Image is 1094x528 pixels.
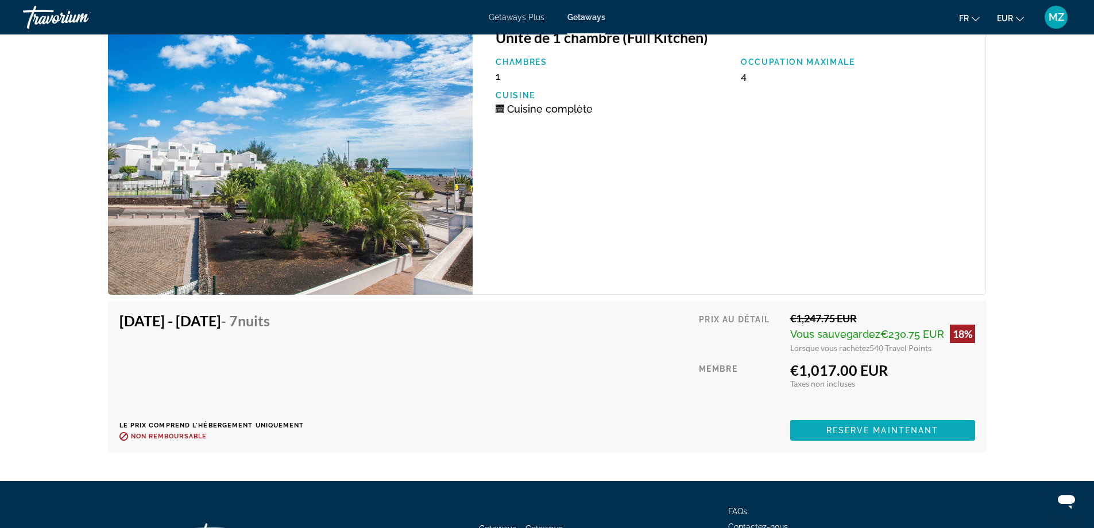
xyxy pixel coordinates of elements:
button: Reserve maintenant [790,420,975,441]
h3: Unité de 1 chambre (Full Kitchen) [496,29,974,46]
span: MZ [1049,11,1064,23]
p: Cuisine [496,91,729,100]
button: User Menu [1041,5,1071,29]
span: Lorsque vous rachetez [790,343,869,353]
div: €1,017.00 EUR [790,361,975,379]
span: Cuisine complète [507,103,593,115]
p: Chambres [496,57,729,67]
div: Prix au détail [699,312,782,353]
h4: [DATE] - [DATE] [119,312,296,329]
span: Non remboursable [131,433,207,440]
a: Getaways [567,13,605,22]
button: Change language [959,10,980,26]
a: Getaways Plus [489,13,544,22]
div: 18% [950,325,975,343]
span: 1 [496,70,500,82]
a: Travorium [23,2,138,32]
button: Change currency [997,10,1024,26]
div: Membre [699,361,782,411]
a: FAQs [728,507,747,516]
img: RQ91O01X.jpg [108,17,473,295]
span: EUR [997,14,1013,23]
iframe: Bouton de lancement de la fenêtre de messagerie [1048,482,1085,519]
span: Vous sauvegardez [790,328,880,340]
p: Le prix comprend l'hébergement uniquement [119,422,304,429]
span: 540 Travel Points [869,343,931,353]
span: nuits [238,312,270,329]
p: Occupation maximale [741,57,975,67]
div: €1,247.75 EUR [790,312,975,325]
span: €230.75 EUR [880,328,944,340]
span: Taxes non incluses [790,379,855,388]
span: - 7 [221,312,270,329]
span: Reserve maintenant [826,426,939,435]
span: 4 [741,70,747,82]
span: fr [959,14,969,23]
